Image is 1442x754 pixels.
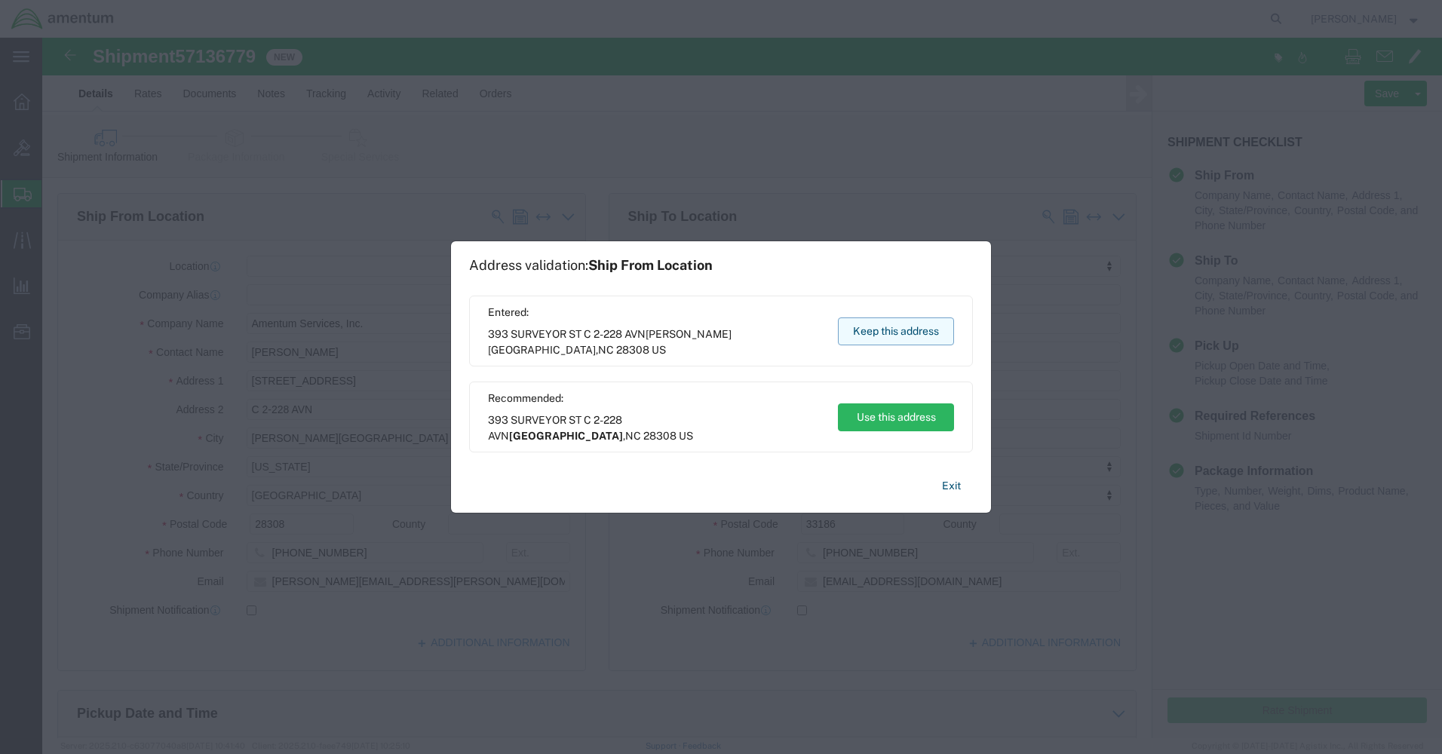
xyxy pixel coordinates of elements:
[598,344,614,356] span: NC
[643,430,677,442] span: 28308
[588,257,713,273] span: Ship From Location
[930,473,973,499] button: Exit
[488,326,824,358] span: 393 SURVEYOR ST C 2-228 AVN ,
[652,344,666,356] span: US
[469,257,713,274] h1: Address validation:
[838,317,954,345] button: Keep this address
[616,344,649,356] span: 28308
[509,430,623,442] span: [GEOGRAPHIC_DATA]
[838,403,954,431] button: Use this address
[488,391,824,406] span: Recommended:
[488,328,732,356] span: [PERSON_NAME][GEOGRAPHIC_DATA]
[488,305,824,320] span: Entered:
[679,430,693,442] span: US
[625,430,641,442] span: NC
[488,412,824,444] span: 393 SURVEYOR ST C 2-228 AVN ,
